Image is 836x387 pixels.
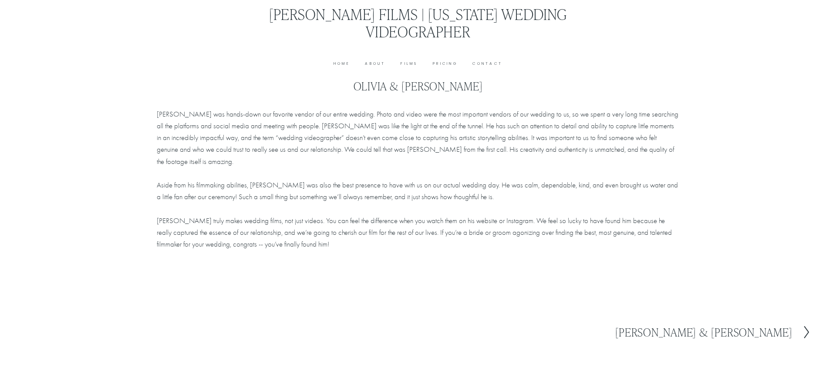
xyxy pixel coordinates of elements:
[269,4,567,41] a: [PERSON_NAME] Films | [US_STATE] Wedding Videographer
[401,61,418,67] a: Films
[615,327,792,338] h2: [PERSON_NAME] & [PERSON_NAME]
[472,61,502,67] a: Contact
[157,80,679,93] h1: Olivia & [PERSON_NAME]
[615,325,811,339] a: [PERSON_NAME] & [PERSON_NAME]
[365,61,385,67] a: About
[433,61,458,67] a: Pricing
[334,61,350,67] a: Home
[157,108,679,250] p: [PERSON_NAME] was hands-down our favorite vendor of our entire wedding. Photo and video were the ...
